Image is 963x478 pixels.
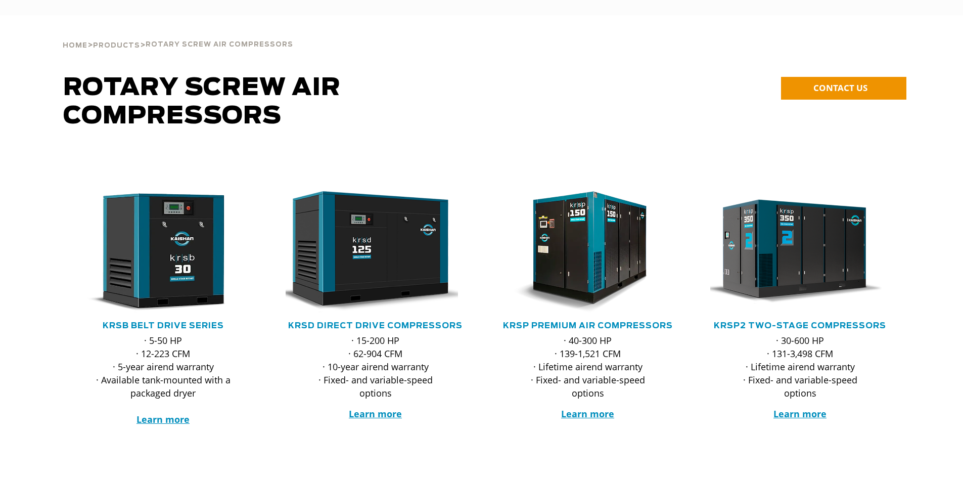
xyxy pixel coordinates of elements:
[63,40,87,50] a: Home
[813,82,867,94] span: CONTACT US
[730,334,870,400] p: · 30-600 HP · 131-3,498 CFM · Lifetime airend warranty · Fixed- and variable-speed options
[288,322,463,330] a: KRSD Direct Drive Compressors
[93,42,140,49] span: Products
[63,76,341,128] span: Rotary Screw Air Compressors
[63,42,87,49] span: Home
[146,41,293,48] span: Rotary Screw Air Compressors
[703,191,883,313] img: Rotary Screw Air Compressors
[306,334,445,400] p: · 15-200 HP · 62-904 CFM · 10-year airend warranty · Fixed- and variable-speed options
[490,191,670,313] img: Rotary Screw Air Compressors
[518,334,658,400] p: · 40-300 HP · 139-1,521 CFM · Lifetime airend warranty · Fixed- and variable-speed options
[781,77,906,100] a: CONTACT US
[773,408,827,420] a: Learn more
[66,191,246,313] img: Rotary Screw Air Compressors
[73,191,253,313] div: Rotary Screw Air Compressors
[714,322,886,330] a: KRSP2 Two-Stage Compressors
[278,191,458,313] img: Rotary Screw Air Compressors
[710,191,890,313] div: Rotary Screw Air Compressors
[498,191,678,313] div: Rotary Screw Air Compressors
[103,322,224,330] a: KRSB Belt Drive Series
[94,334,233,426] p: · 5-50 HP · 12-223 CFM · 5-year airend warranty · Available tank-mounted with a packaged dryer
[503,322,673,330] a: KRSP Premium Air Compressors
[561,408,614,420] a: Learn more
[93,40,140,50] a: Products
[136,413,190,425] a: Learn more
[349,408,402,420] a: Learn more
[286,191,466,313] div: Rotary Screw Air Compressors
[63,15,293,54] div: > >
